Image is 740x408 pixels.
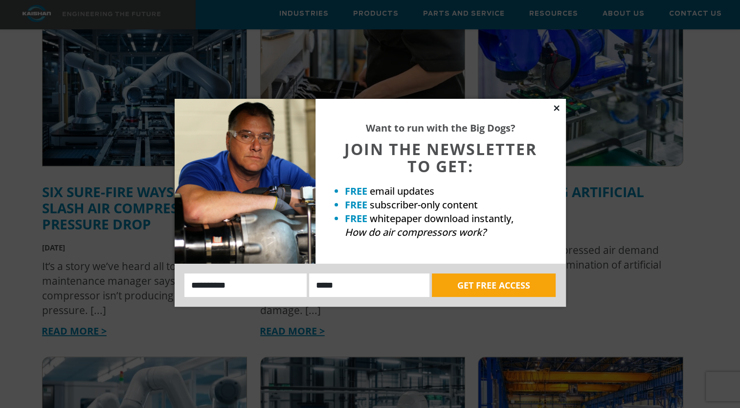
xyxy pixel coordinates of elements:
[345,184,367,198] strong: FREE
[370,184,434,198] span: email updates
[366,121,516,135] strong: Want to run with the Big Dogs?
[309,273,429,297] input: Email
[432,273,556,297] button: GET FREE ACCESS
[345,198,367,211] strong: FREE
[345,212,367,225] strong: FREE
[344,138,537,177] span: JOIN THE NEWSLETTER TO GET:
[184,273,307,297] input: Name:
[345,226,486,239] em: How do air compressors work?
[370,212,514,225] span: whitepaper download instantly,
[370,198,478,211] span: subscriber-only content
[552,104,561,113] button: Close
